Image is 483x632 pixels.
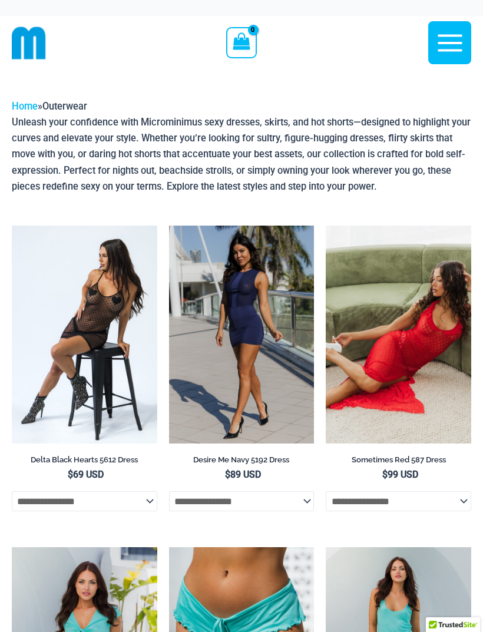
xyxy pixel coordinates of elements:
[326,226,471,444] a: Sometimes Red 587 Dress 10Sometimes Red 587 Dress 09Sometimes Red 587 Dress 09
[12,26,46,60] img: cropped mm emblem
[169,455,315,465] h2: Desire Me Navy 5192 Dress
[326,455,471,469] a: Sometimes Red 587 Dress
[12,226,157,444] img: Delta Black Hearts 5612 Dress 05
[326,455,471,465] h2: Sometimes Red 587 Dress
[169,226,315,444] img: Desire Me Navy 5192 Dress 11
[68,469,104,480] bdi: 69 USD
[326,226,471,444] img: Sometimes Red 587 Dress 10
[12,226,157,444] a: Delta Black Hearts 5612 Dress 05Delta Black Hearts 5612 Dress 04Delta Black Hearts 5612 Dress 04
[382,469,418,480] bdi: 99 USD
[12,101,87,112] span: »
[12,114,471,194] p: Unleash your confidence with Microminimus sexy dresses, skirts, and hot shorts—designed to highli...
[12,455,157,465] h2: Delta Black Hearts 5612 Dress
[12,101,38,112] a: Home
[12,455,157,469] a: Delta Black Hearts 5612 Dress
[226,27,256,58] a: View Shopping Cart, empty
[225,469,230,480] span: $
[169,226,315,444] a: Desire Me Navy 5192 Dress 11Desire Me Navy 5192 Dress 09Desire Me Navy 5192 Dress 09
[169,455,315,469] a: Desire Me Navy 5192 Dress
[68,469,73,480] span: $
[225,469,261,480] bdi: 89 USD
[42,101,87,112] span: Outerwear
[382,469,388,480] span: $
